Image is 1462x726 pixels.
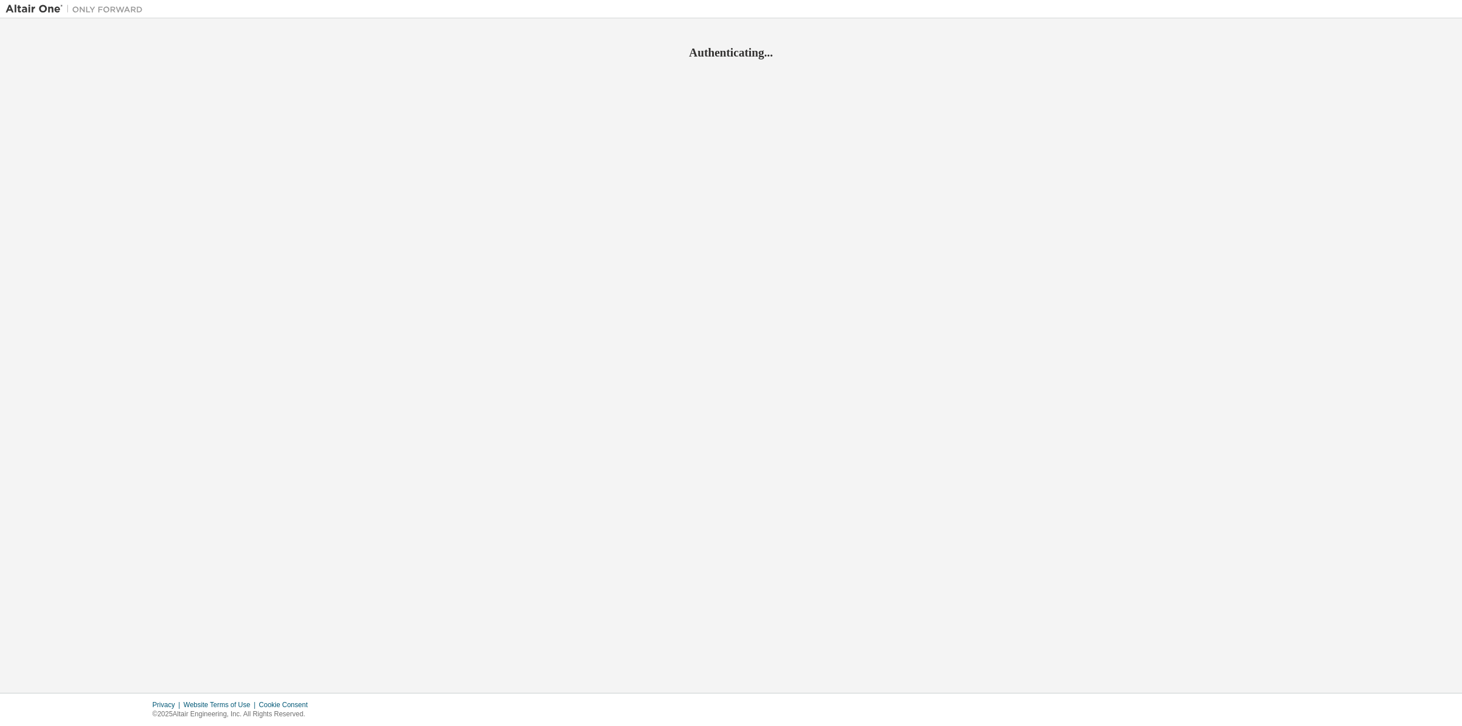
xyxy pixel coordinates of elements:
div: Privacy [152,700,183,709]
img: Altair One [6,3,148,15]
div: Cookie Consent [259,700,314,709]
h2: Authenticating... [6,45,1456,60]
p: © 2025 Altair Engineering, Inc. All Rights Reserved. [152,709,315,719]
div: Website Terms of Use [183,700,259,709]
